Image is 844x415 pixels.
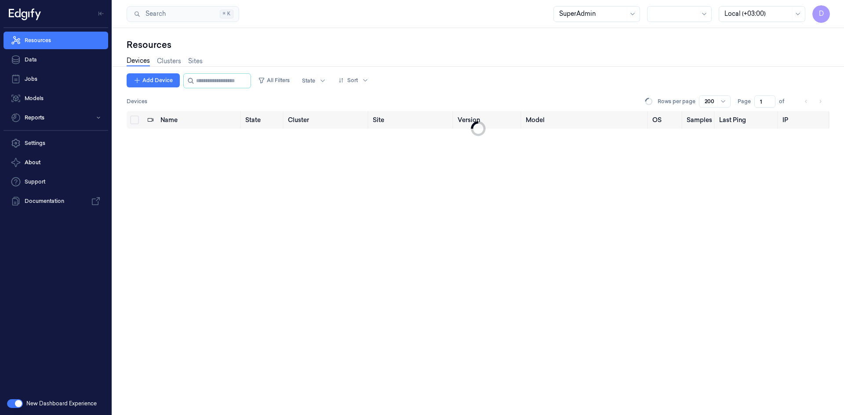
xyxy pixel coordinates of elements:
[157,57,181,66] a: Clusters
[454,111,522,129] th: Version
[4,154,108,171] button: About
[779,97,793,105] span: of
[716,111,779,129] th: Last Ping
[658,97,695,105] p: Rows per page
[284,111,369,129] th: Cluster
[4,32,108,49] a: Resources
[4,51,108,69] a: Data
[812,5,830,23] button: D
[157,111,242,129] th: Name
[738,97,751,105] span: Page
[649,111,683,129] th: OS
[127,73,180,87] button: Add Device
[127,39,830,51] div: Resources
[4,90,108,107] a: Models
[522,111,649,129] th: Model
[779,111,830,129] th: IP
[255,73,293,87] button: All Filters
[142,9,166,18] span: Search
[127,6,239,22] button: Search⌘K
[4,70,108,88] a: Jobs
[369,111,454,129] th: Site
[4,173,108,191] a: Support
[4,109,108,126] button: Reports
[4,134,108,152] a: Settings
[127,97,147,105] span: Devices
[683,111,716,129] th: Samples
[130,115,139,124] button: Select all
[188,57,203,66] a: Sites
[127,56,150,66] a: Devices
[800,95,826,108] nav: pagination
[242,111,284,129] th: State
[94,7,108,21] button: Toggle Navigation
[4,192,108,210] a: Documentation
